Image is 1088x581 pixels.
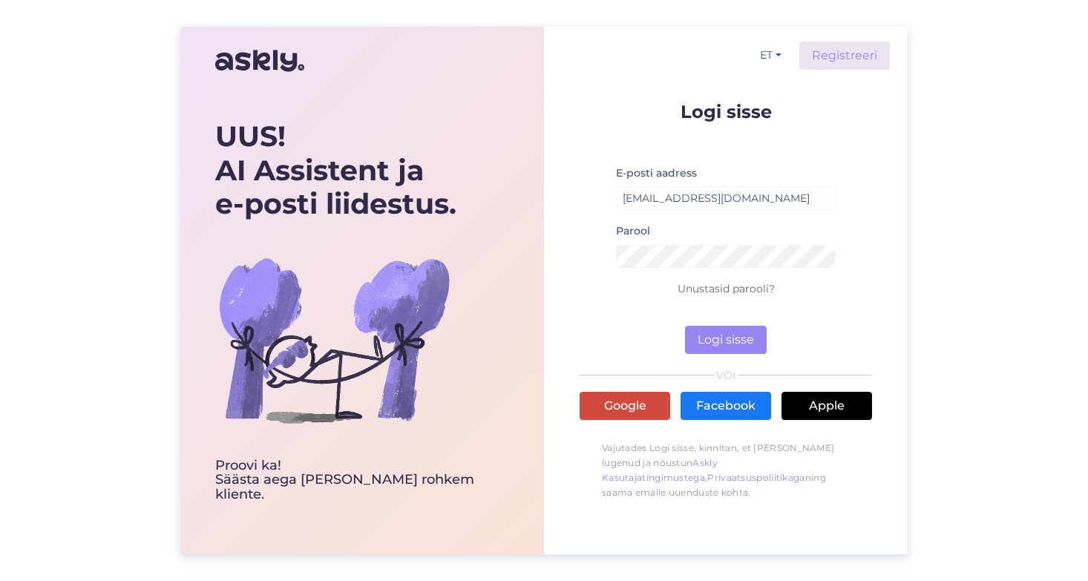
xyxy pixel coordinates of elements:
[678,282,775,295] a: Unustasid parooli?
[215,43,304,79] img: Askly
[580,392,670,420] a: Google
[685,326,767,354] button: Logi sisse
[781,392,872,420] a: Apple
[215,221,453,459] img: bg-askly
[681,392,771,420] a: Facebook
[707,472,804,483] a: Privaatsuspoliitikaga
[580,102,872,121] p: Logi sisse
[215,119,509,221] div: UUS! AI Assistent ja e-posti liidestus.
[616,187,836,210] input: Sisesta e-posti aadress
[799,42,890,70] a: Registreeri
[754,45,787,66] button: ET
[602,457,718,483] a: Askly Kasutajatingimustega
[580,433,872,508] p: Vajutades Logi sisse, kinnitan, et [PERSON_NAME] lugenud ja nõustun , ning saama emaile uuenduste...
[616,165,697,181] label: E-posti aadress
[616,223,650,239] label: Parool
[215,459,509,502] div: Proovi ka! Säästa aega [PERSON_NAME] rohkem kliente.
[714,370,738,381] span: VÕI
